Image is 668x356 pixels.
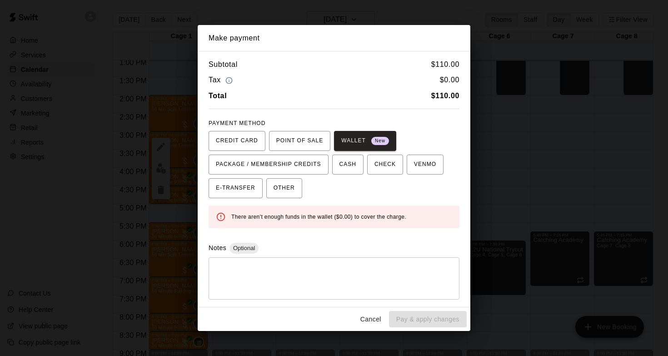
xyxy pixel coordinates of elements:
h6: Subtotal [209,59,238,70]
span: There aren't enough funds in the wallet ($0.00) to cover the charge. [231,214,406,220]
span: CHECK [374,157,396,172]
button: Cancel [356,311,385,328]
button: CASH [332,155,364,175]
b: Total [209,92,227,100]
span: CASH [339,157,356,172]
button: CREDIT CARD [209,131,265,151]
button: OTHER [266,178,302,198]
button: WALLET New [334,131,396,151]
span: E-TRANSFER [216,181,255,196]
h6: $ 0.00 [440,74,459,86]
h6: $ 110.00 [431,59,459,70]
span: PAYMENT METHOD [209,120,265,126]
button: PACKAGE / MEMBERSHIP CREDITS [209,155,329,175]
h2: Make payment [198,25,470,51]
span: CREDIT CARD [216,134,258,148]
button: VENMO [407,155,444,175]
span: Optional [229,245,259,251]
b: $ 110.00 [431,92,459,100]
label: Notes [209,244,226,251]
span: POINT OF SALE [276,134,323,148]
button: POINT OF SALE [269,131,330,151]
span: OTHER [274,181,295,196]
span: WALLET [341,134,389,148]
span: PACKAGE / MEMBERSHIP CREDITS [216,157,321,172]
button: E-TRANSFER [209,178,263,198]
span: New [371,135,389,147]
button: CHECK [367,155,403,175]
span: VENMO [414,157,436,172]
h6: Tax [209,74,235,86]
